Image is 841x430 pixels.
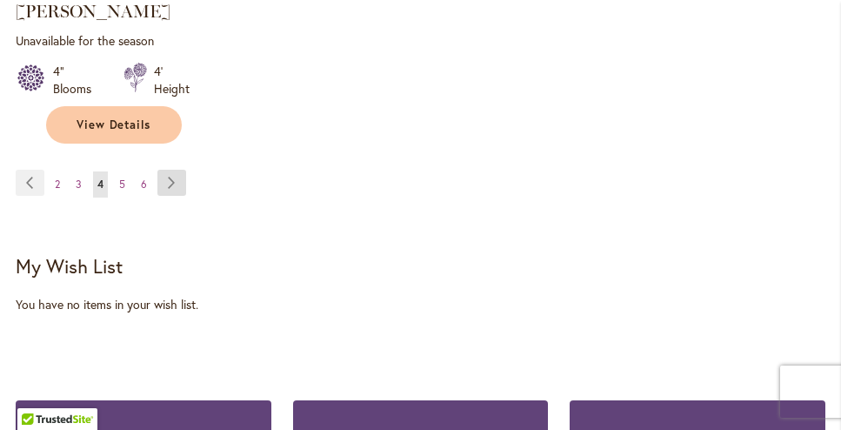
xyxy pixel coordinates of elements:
a: View Details [46,106,182,144]
strong: My Wish List [16,253,123,279]
span: 6 [141,178,147,191]
div: 4' Height [154,63,190,97]
div: You have no items in your wish list. [16,296,825,313]
a: 6 [137,171,151,198]
span: 2 [55,178,60,191]
span: 5 [119,178,125,191]
a: 3 [71,171,86,198]
span: 4 [97,178,103,191]
span: 3 [76,178,82,191]
p: Unavailable for the season [16,32,211,49]
a: 5 [115,171,130,198]
iframe: Launch Accessibility Center [13,368,62,417]
div: 4" Blooms [53,63,103,97]
span: View Details [77,118,151,132]
a: 2 [50,171,64,198]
